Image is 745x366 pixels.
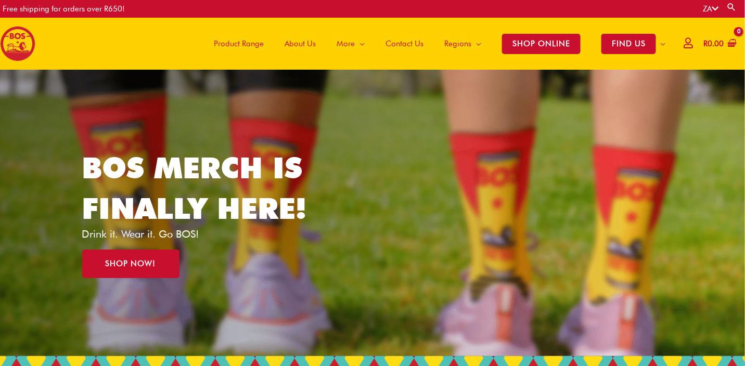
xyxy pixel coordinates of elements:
[106,260,156,268] span: SHOP NOW!
[502,34,581,54] span: SHOP ONLINE
[203,18,274,70] a: Product Range
[434,18,492,70] a: Regions
[214,28,264,59] span: Product Range
[492,18,591,70] a: SHOP ONLINE
[274,18,326,70] a: About Us
[444,28,471,59] span: Regions
[285,28,316,59] span: About Us
[703,4,719,14] a: ZA
[386,28,423,59] span: Contact Us
[704,39,708,48] span: R
[196,18,676,70] nav: Site Navigation
[82,229,323,239] p: Drink it. Wear it. Go BOS!
[326,18,375,70] a: More
[337,28,355,59] span: More
[704,39,724,48] bdi: 0.00
[727,2,737,12] a: Search button
[601,34,656,54] span: FIND US
[82,250,179,278] a: SHOP NOW!
[375,18,434,70] a: Contact Us
[82,150,307,226] a: BOS MERCH IS FINALLY HERE!
[702,32,737,56] a: View Shopping Cart, empty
